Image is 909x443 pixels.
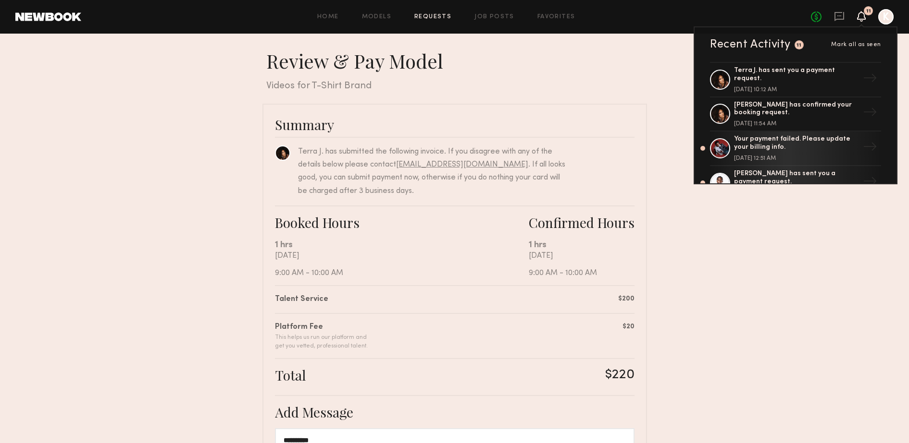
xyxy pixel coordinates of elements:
div: [DATE] 9:00 AM - 10:00 AM [275,251,529,277]
div: Confirmed Hours [529,214,635,231]
a: Favorites [537,14,575,20]
div: [DATE] 10:12 AM [734,87,859,93]
div: → [859,170,881,195]
div: $220 [605,367,635,383]
div: $20 [623,322,635,332]
div: Review & Pay Model [266,49,647,73]
div: → [859,101,881,126]
div: Recent Activity [710,39,791,50]
div: [DATE] 12:51 AM [734,156,859,161]
div: Talent Service [275,294,328,305]
a: Models [362,14,391,20]
a: K [878,9,894,24]
div: → [859,136,881,161]
a: Requests [414,14,451,20]
div: [PERSON_NAME] has sent you a payment request. [734,170,859,186]
div: Booked Hours [275,214,529,231]
div: This helps us run our platform and get you vetted, professional talent. [275,333,368,350]
div: Summary [275,116,635,133]
span: Mark all as seen [831,42,881,48]
a: [PERSON_NAME] has confirmed your booking request.[DATE] 11:54 AM→ [710,97,881,132]
a: [EMAIL_ADDRESS][DOMAIN_NAME] [396,161,528,168]
a: Home [317,14,339,20]
div: 11 [797,43,802,48]
div: Add Message [275,404,635,420]
div: Videos for T-Shirt Brand [266,81,647,92]
div: $200 [618,294,635,304]
div: [DATE] 9:00 AM - 10:00 AM [529,251,635,277]
div: Platform Fee [275,322,368,333]
div: Terra J. has sent you a payment request. [734,67,859,83]
div: Your payment failed. Please update your billing info. [734,135,859,152]
div: 11 [866,9,871,14]
div: Total [275,367,306,383]
div: [PERSON_NAME] has confirmed your booking request. [734,101,859,118]
a: [PERSON_NAME] has sent you a payment request.→ [710,166,881,201]
div: 1 hrs [275,239,529,251]
a: Terra J. has sent you a payment request.[DATE] 10:12 AM→ [710,62,881,97]
div: 1 hrs [529,239,635,251]
a: Your payment failed. Please update your billing info.[DATE] 12:51 AM→ [710,132,881,166]
a: Job Posts [474,14,514,20]
div: Terra J. has submitted the following invoice. If you disagree with any of the details below pleas... [298,145,568,198]
div: → [859,67,881,92]
div: [DATE] 11:54 AM [734,121,859,127]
